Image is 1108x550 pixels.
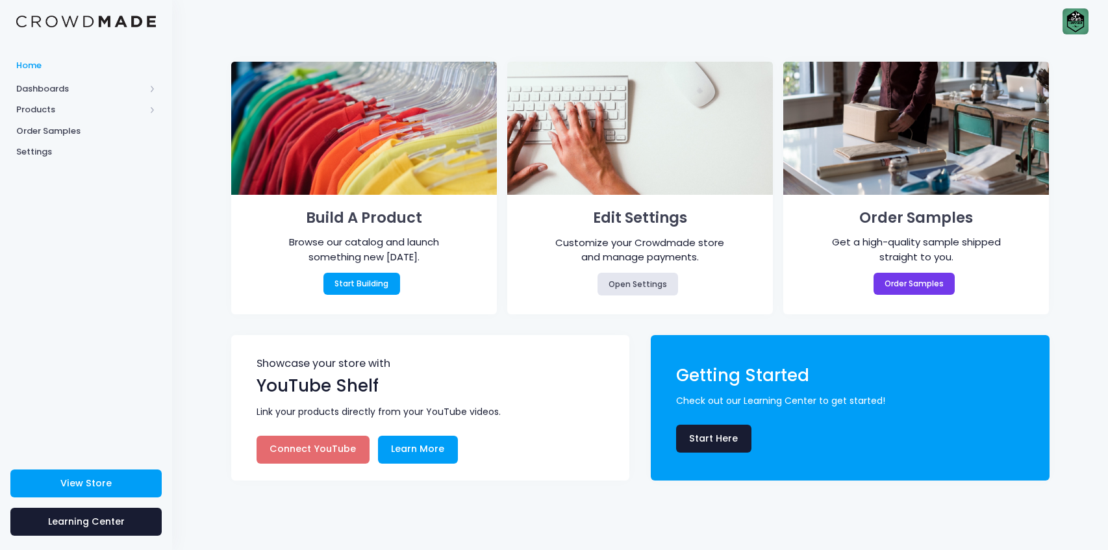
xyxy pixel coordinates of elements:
a: Start Here [676,425,751,453]
h1: Build A Product [250,205,478,231]
span: Getting Started [676,364,809,387]
img: Logo [16,16,156,28]
span: Learning Center [48,515,125,528]
span: Order Samples [16,125,156,138]
a: Start Building [323,273,400,295]
span: Home [16,59,156,72]
span: Showcase your store with [257,358,607,373]
span: Dashboards [16,82,145,95]
span: YouTube Shelf [257,374,379,397]
div: Browse our catalog and launch something new [DATE]. [271,235,457,264]
span: Products [16,103,145,116]
h1: Order Samples [803,205,1031,231]
div: Get a high-quality sample shipped straight to you. [824,235,1009,264]
div: Customize your Crowdmade store and manage payments. [548,236,733,265]
h1: Edit Settings [526,205,754,231]
a: Connect YouTube [257,436,370,464]
a: Open Settings [598,273,679,295]
img: User [1063,8,1089,34]
span: View Store [60,477,112,490]
a: Learn More [378,436,458,464]
span: Check out our Learning Center to get started! [676,394,1031,408]
a: Order Samples [874,273,955,295]
a: View Store [10,469,162,497]
span: Settings [16,145,156,158]
a: Learning Center [10,508,162,536]
span: Link your products directly from your YouTube videos. [257,405,611,419]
